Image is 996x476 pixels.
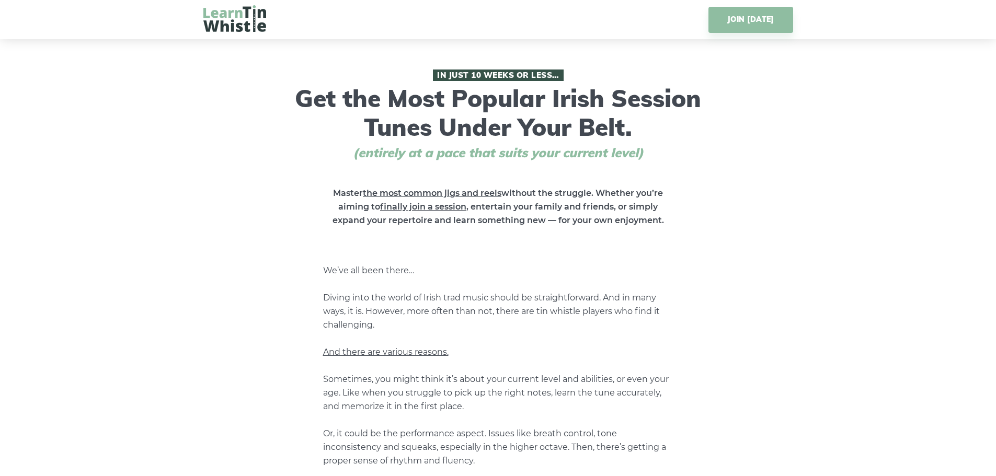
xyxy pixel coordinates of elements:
[363,188,501,198] span: the most common jigs and reels
[708,7,793,33] a: JOIN [DATE]
[433,69,564,81] span: In Just 10 Weeks or Less…
[333,188,664,225] strong: Master without the struggle. Whether you’re aiming to , entertain your family and friends, or sim...
[334,145,663,160] span: (entirely at a pace that suits your current level)
[292,69,705,160] h1: Get the Most Popular Irish Session Tunes Under Your Belt.
[203,5,266,32] img: LearnTinWhistle.com
[380,202,466,212] span: finally join a session
[323,347,449,357] span: And there are various reasons.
